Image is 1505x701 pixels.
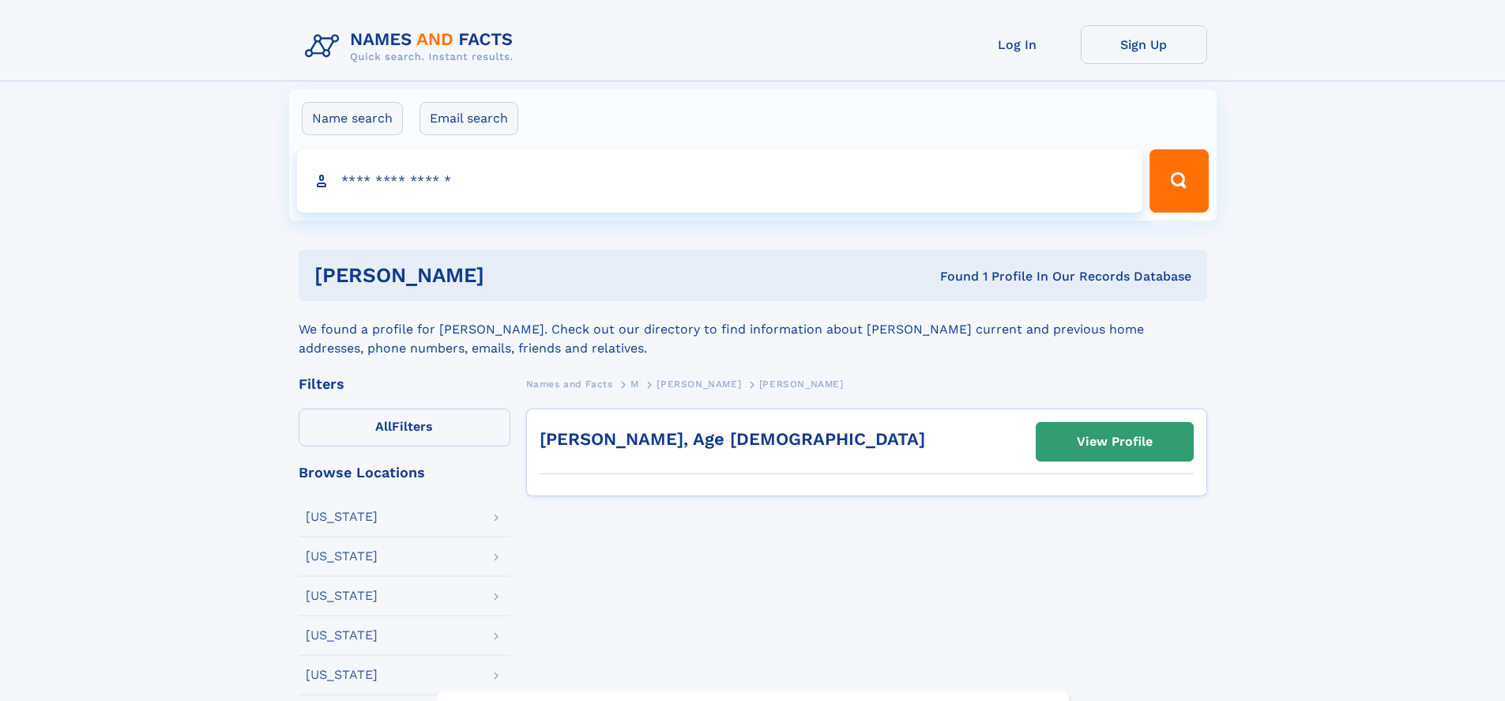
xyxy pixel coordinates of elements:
label: Filters [299,409,510,447]
a: [PERSON_NAME] [657,374,741,394]
a: [PERSON_NAME], Age [DEMOGRAPHIC_DATA] [540,429,925,449]
a: M [630,374,639,394]
input: search input [297,149,1143,213]
h1: [PERSON_NAME] [314,266,713,285]
a: Names and Facts [526,374,613,394]
div: [US_STATE] [306,669,378,681]
div: [US_STATE] [306,629,378,642]
a: View Profile [1037,423,1193,461]
div: [US_STATE] [306,511,378,523]
div: Browse Locations [299,465,510,480]
a: Log In [954,25,1081,64]
div: [US_STATE] [306,550,378,563]
div: Filters [299,377,510,391]
img: Logo Names and Facts [299,25,526,68]
button: Search Button [1149,149,1208,213]
a: Sign Up [1081,25,1207,64]
span: [PERSON_NAME] [657,379,741,390]
span: All [375,419,392,434]
div: [US_STATE] [306,590,378,602]
label: Name search [302,102,403,135]
div: We found a profile for [PERSON_NAME]. Check out our directory to find information about [PERSON_N... [299,301,1207,358]
div: Found 1 Profile In Our Records Database [712,268,1191,285]
span: [PERSON_NAME] [759,379,844,390]
label: Email search [420,102,518,135]
div: View Profile [1077,424,1153,460]
span: M [630,379,639,390]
